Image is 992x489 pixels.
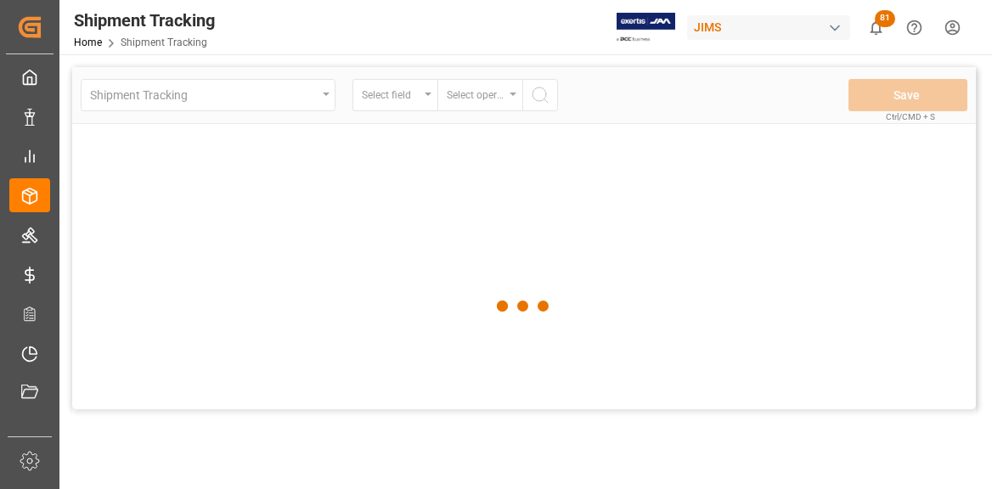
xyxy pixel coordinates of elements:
button: show 81 new notifications [857,8,895,47]
a: Home [74,37,102,48]
div: JIMS [687,15,850,40]
div: Shipment Tracking [74,8,215,33]
img: Exertis%20JAM%20-%20Email%20Logo.jpg_1722504956.jpg [617,13,675,42]
span: 81 [875,10,895,27]
button: Help Center [895,8,933,47]
button: JIMS [687,11,857,43]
